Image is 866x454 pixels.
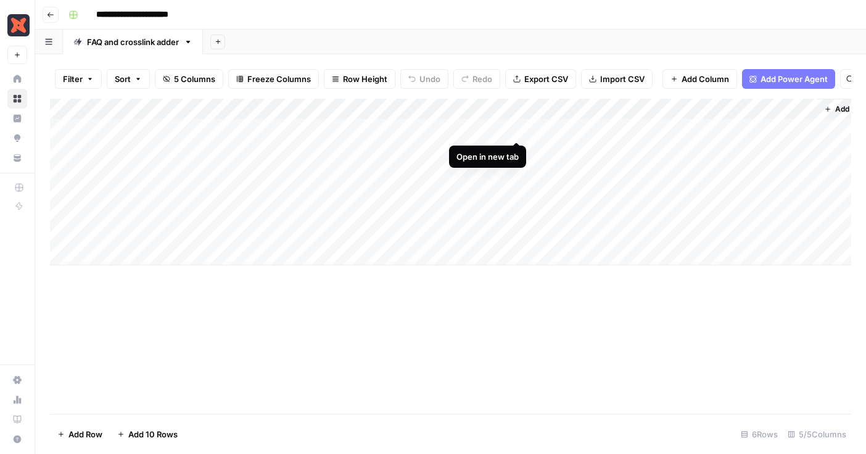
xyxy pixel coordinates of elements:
a: Settings [7,370,27,390]
a: Usage [7,390,27,410]
a: Opportunities [7,128,27,148]
button: Sort [107,69,150,89]
button: Help + Support [7,429,27,449]
span: Add Column [682,73,729,85]
span: Export CSV [524,73,568,85]
img: Marketing - dbt Labs Logo [7,14,30,36]
span: Import CSV [600,73,645,85]
a: Learning Hub [7,410,27,429]
span: Sort [115,73,131,85]
button: Export CSV [505,69,576,89]
button: Add Power Agent [742,69,835,89]
button: Row Height [324,69,395,89]
span: Add 10 Rows [128,428,178,440]
button: Workspace: Marketing - dbt Labs [7,10,27,41]
button: 5 Columns [155,69,223,89]
span: Undo [419,73,440,85]
button: Add Row [50,424,110,444]
div: 6 Rows [736,424,783,444]
span: Freeze Columns [247,73,311,85]
button: Import CSV [581,69,653,89]
div: Open in new tab [456,151,519,163]
button: Undo [400,69,448,89]
span: 5 Columns [174,73,215,85]
span: Add Row [68,428,102,440]
button: Redo [453,69,500,89]
button: Filter [55,69,102,89]
a: Your Data [7,148,27,168]
span: Row Height [343,73,387,85]
span: Filter [63,73,83,85]
span: Add Power Agent [761,73,828,85]
span: Redo [472,73,492,85]
button: Add 10 Rows [110,424,185,444]
div: 5/5 Columns [783,424,851,444]
a: Insights [7,109,27,128]
button: Freeze Columns [228,69,319,89]
a: FAQ and crosslink adder [63,30,203,54]
div: FAQ and crosslink adder [87,36,179,48]
a: Home [7,69,27,89]
button: Add Column [662,69,737,89]
a: Browse [7,89,27,109]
